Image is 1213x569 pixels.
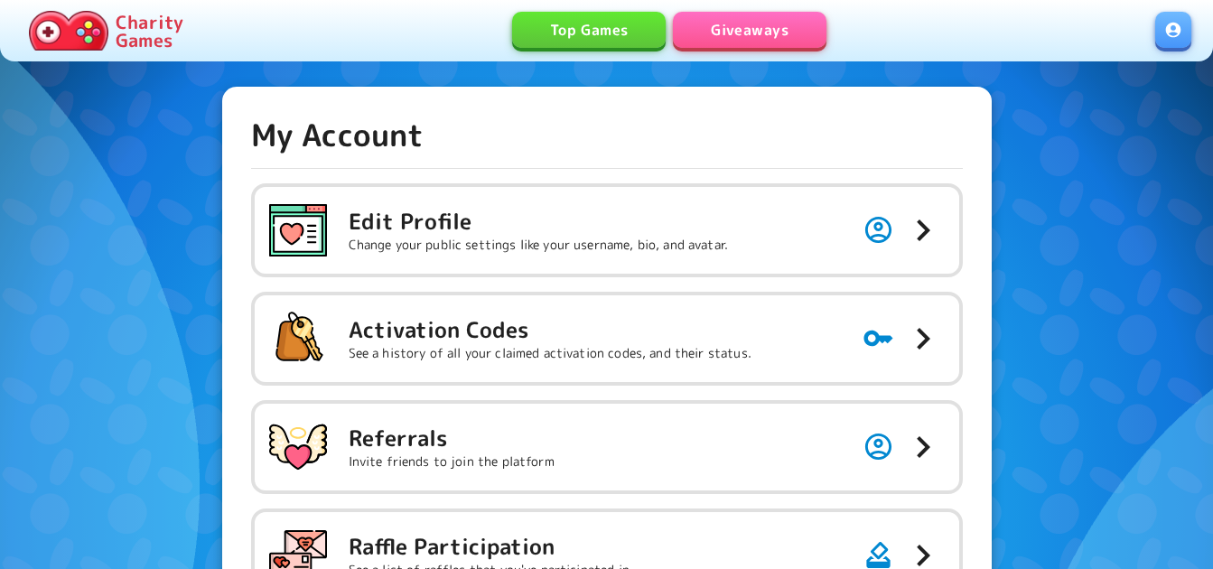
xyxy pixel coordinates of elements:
p: Change your public settings like your username, bio, and avatar. [349,236,729,254]
h5: Raffle Participation [349,532,634,561]
a: Charity Games [22,7,191,54]
p: See a history of all your claimed activation codes, and their status. [349,344,751,362]
button: ReferralsInvite friends to join the platform [255,404,959,490]
p: Invite friends to join the platform [349,452,555,471]
h4: My Account [251,116,425,154]
button: Activation CodesSee a history of all your claimed activation codes, and their status. [255,295,959,382]
img: Charity.Games [29,11,108,51]
h5: Activation Codes [349,315,751,344]
h5: Edit Profile [349,207,729,236]
button: Edit ProfileChange your public settings like your username, bio, and avatar. [255,187,959,274]
a: Giveaways [673,12,826,48]
h5: Referrals [349,424,555,452]
p: Charity Games [116,13,183,49]
a: Top Games [512,12,666,48]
